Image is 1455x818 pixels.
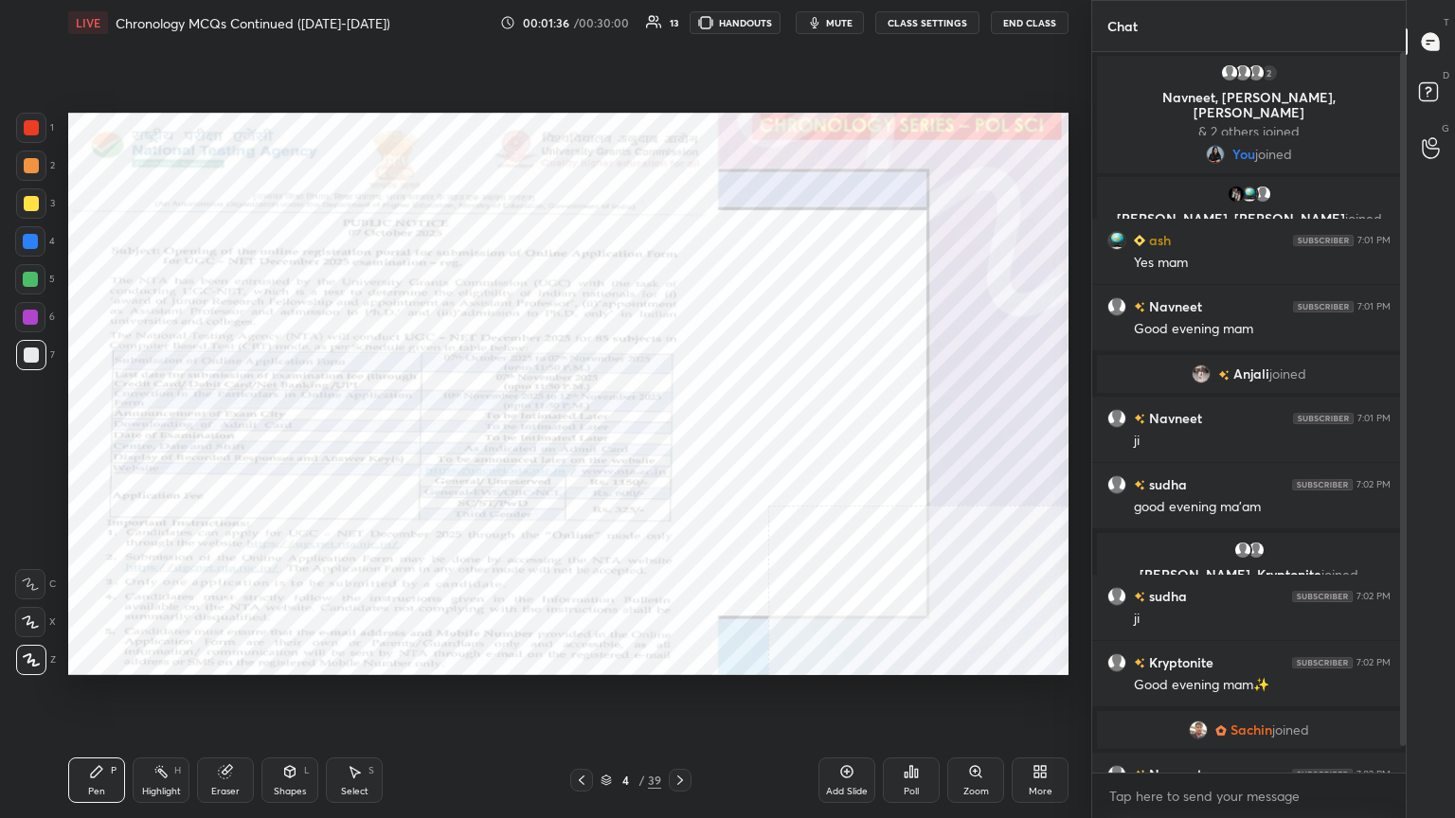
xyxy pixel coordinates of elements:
h6: Navneet [1145,764,1202,784]
div: LIVE [68,11,108,34]
button: CLASS SETTINGS [875,11,979,34]
div: 1 [16,113,54,143]
div: / [638,774,644,786]
div: 7:02 PM [1356,591,1391,602]
img: default.png [1220,63,1239,82]
img: 3 [1227,185,1246,204]
div: C [15,569,56,599]
span: mute [826,16,853,29]
img: 86f42631fabd4d939bc93e08c639e87d.3821353_AAuE7mBjLuCdCik5_ZjcfTRgl3hmwQB3PfoXCUH_5n7s%3Ds96-c [1240,185,1259,204]
span: Anjali [1233,366,1269,382]
div: good evening ma'am [1134,498,1391,517]
div: Good evening mam [1134,320,1391,339]
div: Good evening mam✨ [1134,676,1391,695]
h6: Kryptonite [1145,652,1213,672]
img: Learner_Badge_hustler_a18805edde.svg [1215,725,1227,737]
button: End Class [991,11,1069,34]
img: no-rating-badge.077c3623.svg [1134,770,1145,780]
img: 4P8fHbbgJtejmAAAAAElFTkSuQmCC [1293,413,1354,424]
p: G [1442,121,1449,135]
button: HANDOUTS [690,11,781,34]
div: 4 [616,774,635,786]
img: no-rating-badge.077c3623.svg [1134,302,1145,312]
div: 5 [15,264,55,294]
div: 7:02 PM [1356,657,1391,668]
div: Add Slide [826,787,868,796]
h6: sudha [1145,474,1187,494]
img: default.png [1107,587,1126,606]
img: Learner_Badge_beginner_1_8b307cf2a0.svg [1134,235,1145,246]
div: S [368,766,374,775]
div: 39 [648,772,661,789]
div: 7:02 PM [1356,479,1391,490]
div: 6 [15,302,55,332]
div: 7:01 PM [1357,301,1391,312]
img: 4P8fHbbgJtejmAAAAAElFTkSuQmCC [1293,235,1354,246]
span: joined [1255,147,1292,162]
div: 7:01 PM [1357,235,1391,246]
img: 4P8fHbbgJtejmAAAAAElFTkSuQmCC [1292,591,1353,602]
h6: Navneet [1145,296,1202,316]
div: Pen [88,787,105,796]
div: Shapes [274,787,306,796]
div: L [304,766,310,775]
div: More [1029,787,1052,796]
img: no-rating-badge.077c3623.svg [1134,480,1145,490]
p: [PERSON_NAME], [PERSON_NAME] [1108,211,1390,226]
img: no-rating-badge.077c3623.svg [1134,414,1145,424]
span: joined [1321,565,1358,583]
img: default.png [1107,653,1126,672]
img: c0c3d9196a294f4391de7f270798cde8.jpg [1189,720,1208,739]
p: D [1443,68,1449,82]
span: joined [1269,366,1306,382]
div: 13 [670,18,678,27]
div: 3 [16,188,55,219]
h6: ash [1145,230,1171,250]
span: Sachin [1230,722,1272,738]
img: 788da42a7bbb4295bb5179c61d8a2cf6.jpg [1192,365,1211,383]
div: Select [341,787,368,796]
p: Chat [1092,1,1153,51]
div: 4 [15,226,55,257]
span: You [1232,147,1255,162]
h6: Navneet [1145,408,1202,428]
div: Z [16,645,56,675]
button: mute [796,11,864,34]
img: e6b7fd9604b54f40b4ba6e3a0c89482a.jpg [1206,145,1225,164]
div: ji [1134,610,1391,629]
img: 86f42631fabd4d939bc93e08c639e87d.3821353_AAuE7mBjLuCdCik5_ZjcfTRgl3hmwQB3PfoXCUH_5n7s%3Ds96-c [1107,231,1126,250]
p: & 2 others joined [1108,124,1390,139]
div: ji [1134,432,1391,451]
img: default.png [1247,541,1266,560]
div: 2 [16,151,55,181]
img: no-rating-badge.077c3623.svg [1134,658,1145,668]
img: default.png [1253,185,1272,204]
h6: sudha [1145,586,1187,606]
div: 7 [16,340,55,370]
div: 7:01 PM [1357,413,1391,424]
img: default.png [1247,63,1266,82]
img: default.png [1233,541,1252,560]
div: Yes mam [1134,254,1391,273]
span: joined [1272,722,1309,738]
p: T [1444,15,1449,29]
p: [PERSON_NAME], Kryptonite [1108,567,1390,582]
img: 4P8fHbbgJtejmAAAAAElFTkSuQmCC [1293,301,1354,312]
div: grid [1092,52,1406,773]
div: 2 [1260,63,1279,82]
div: Zoom [963,787,989,796]
img: default.png [1107,297,1126,316]
img: 4P8fHbbgJtejmAAAAAElFTkSuQmCC [1292,657,1353,668]
img: default.png [1107,409,1126,428]
img: no-rating-badge.077c3623.svg [1218,370,1230,381]
div: Highlight [142,787,181,796]
img: default.png [1233,63,1252,82]
img: 4P8fHbbgJtejmAAAAAElFTkSuQmCC [1292,479,1353,490]
img: no-rating-badge.077c3623.svg [1134,592,1145,602]
div: Eraser [211,787,240,796]
div: H [174,766,181,775]
div: X [15,607,56,637]
div: Poll [904,787,919,796]
p: Navneet, [PERSON_NAME], [PERSON_NAME] [1108,90,1390,120]
img: default.png [1107,475,1126,494]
